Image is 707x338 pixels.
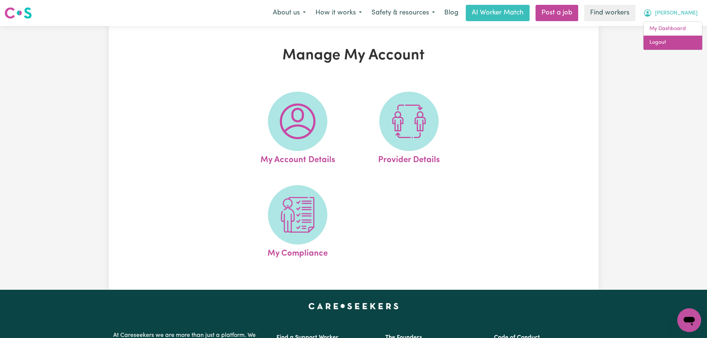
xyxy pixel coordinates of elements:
a: My Dashboard [644,22,702,36]
a: Careseekers logo [4,4,32,22]
iframe: Button to launch messaging window [677,308,701,332]
a: Find workers [584,5,635,21]
div: My Account [643,22,703,50]
span: My Account Details [261,151,335,167]
a: Blog [440,5,463,21]
button: Safety & resources [367,5,440,21]
h1: Manage My Account [195,47,513,65]
span: Provider Details [378,151,440,167]
a: My Account Details [244,92,351,167]
a: Post a job [536,5,578,21]
button: About us [268,5,311,21]
span: My Compliance [268,245,328,260]
span: [PERSON_NAME] [655,9,698,17]
a: My Compliance [244,185,351,260]
img: Careseekers logo [4,6,32,20]
a: AI Worker Match [466,5,530,21]
button: How it works [311,5,367,21]
a: Careseekers home page [308,303,399,309]
a: Logout [644,36,702,50]
a: Provider Details [356,92,462,167]
button: My Account [638,5,703,21]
